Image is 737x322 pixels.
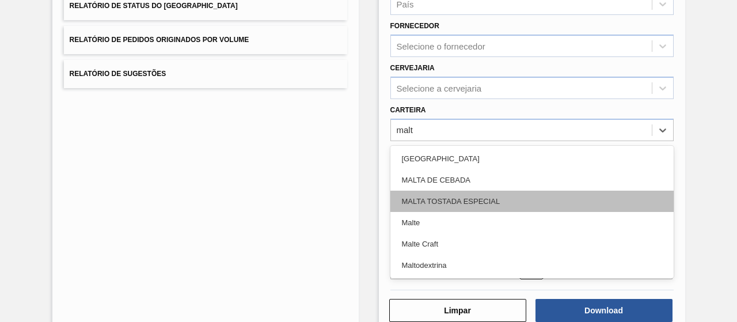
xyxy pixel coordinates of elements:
[70,36,249,44] span: Relatório de Pedidos Originados por Volume
[64,26,347,54] button: Relatório de Pedidos Originados por Volume
[390,191,674,212] div: MALTA TOSTADA ESPECIAL
[390,255,674,276] div: Maltodextrina
[390,64,435,72] label: Cervejaria
[70,2,238,10] span: Relatório de Status do [GEOGRAPHIC_DATA]
[64,60,347,88] button: Relatório de Sugestões
[390,106,426,114] label: Carteira
[390,169,674,191] div: MALTA DE CEBADA
[397,41,485,51] div: Selecione o fornecedor
[390,148,674,169] div: [GEOGRAPHIC_DATA]
[70,70,166,78] span: Relatório de Sugestões
[389,299,526,322] button: Limpar
[390,212,674,233] div: Malte
[397,83,482,93] div: Selecione a cervejaria
[390,233,674,255] div: Malte Craft
[535,299,673,322] button: Download
[390,22,439,30] label: Fornecedor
